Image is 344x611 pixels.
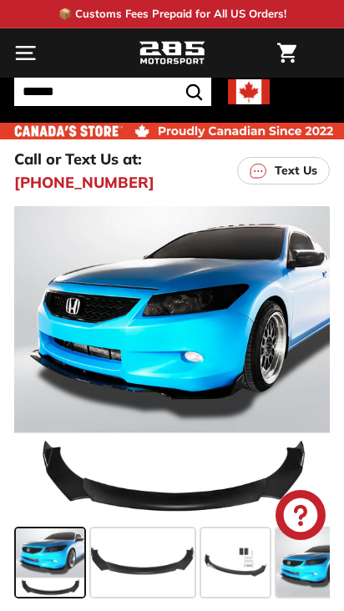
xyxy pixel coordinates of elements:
a: [PHONE_NUMBER] [14,171,154,194]
img: Logo_285_Motorsport_areodynamics_components [139,39,205,68]
a: Cart [269,29,305,77]
inbox-online-store-chat: Shopify online store chat [271,490,331,544]
p: Text Us [275,162,317,179]
input: Search [14,78,211,106]
a: Text Us [237,157,330,184]
p: 📦 Customs Fees Prepaid for All US Orders! [58,6,286,23]
p: Call or Text Us at: [14,148,142,170]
